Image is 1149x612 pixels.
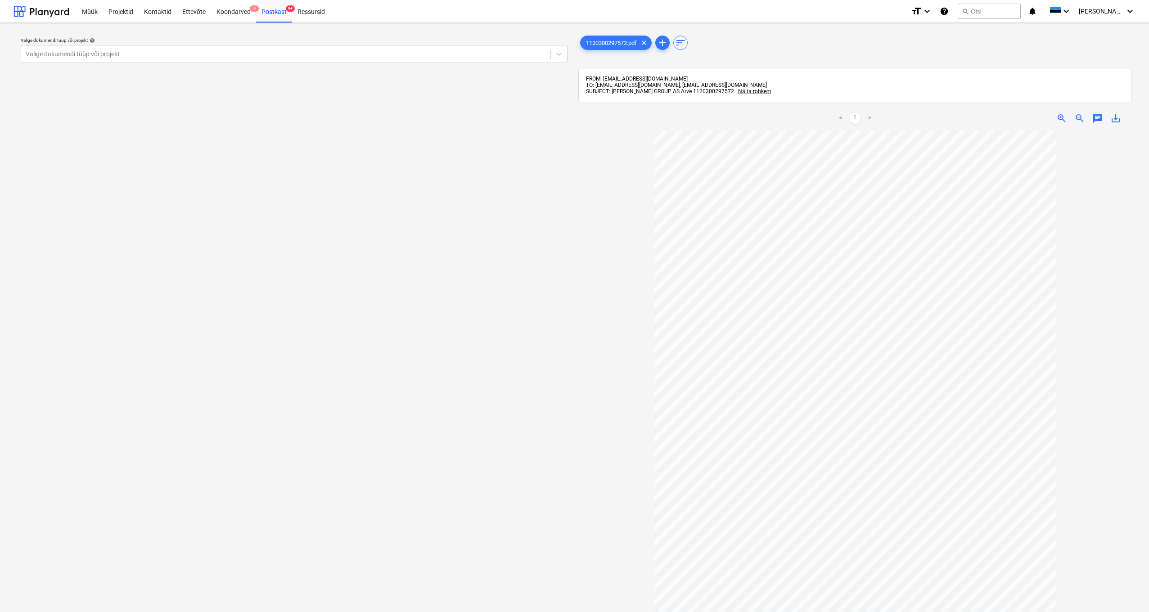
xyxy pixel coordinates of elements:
span: help [88,38,95,43]
span: SUBJECT: [PERSON_NAME] GROUP AS Arve 1120300297572 [586,88,734,94]
span: search [962,8,969,15]
a: Next page [864,113,875,124]
span: clear [639,37,649,48]
span: TO: [EMAIL_ADDRESS][DOMAIN_NAME], [EMAIL_ADDRESS][DOMAIN_NAME] [586,82,767,88]
div: 1120300297572.pdf [580,36,652,50]
a: Previous page [835,113,846,124]
span: [PERSON_NAME] [1079,8,1124,15]
span: FROM: [EMAIL_ADDRESS][DOMAIN_NAME] [586,76,688,82]
span: save_alt [1110,113,1121,124]
span: sort [675,37,686,48]
span: zoom_in [1056,113,1067,124]
i: keyboard_arrow_down [1061,6,1072,17]
span: 9 [250,5,259,12]
i: format_size [911,6,922,17]
div: Valige dokumendi tüüp või projekt [21,37,568,43]
button: Otsi [958,4,1021,19]
span: chat [1092,113,1103,124]
i: keyboard_arrow_down [922,6,933,17]
i: notifications [1028,6,1037,17]
span: 9+ [286,5,295,12]
i: Abikeskus [940,6,949,17]
a: Page 1 is your current page [850,113,861,124]
span: 1120300297572.pdf [581,40,642,46]
span: add [657,37,668,48]
span: zoom_out [1074,113,1085,124]
i: keyboard_arrow_down [1125,6,1135,17]
span: ... [734,88,771,94]
span: Näita rohkem [738,88,771,94]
